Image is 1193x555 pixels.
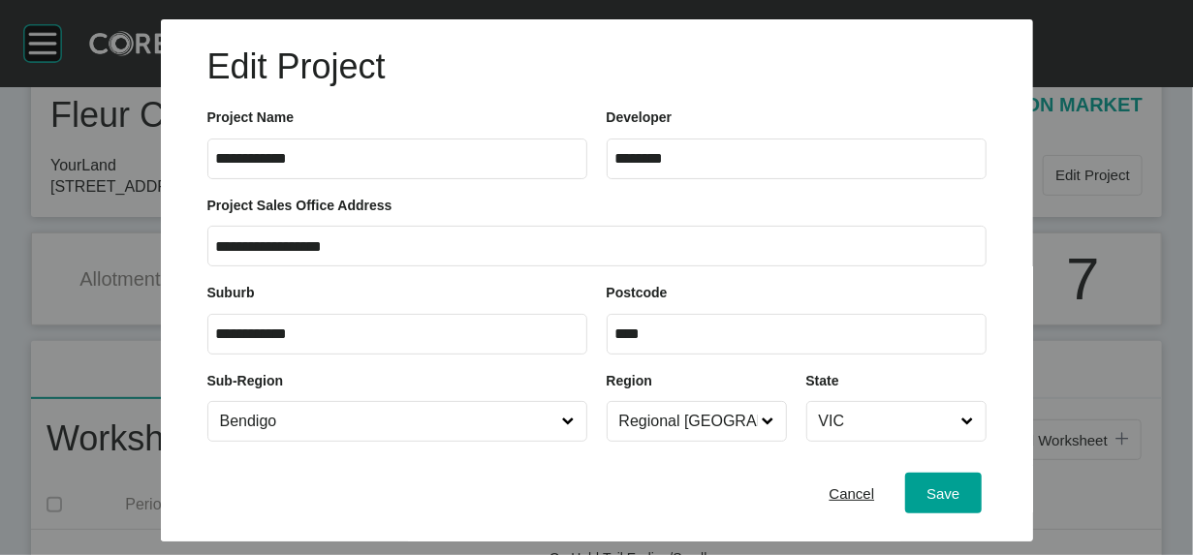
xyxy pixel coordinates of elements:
[808,473,896,513] button: Cancel
[607,373,652,388] label: Region
[830,484,875,501] span: Cancel
[558,402,579,441] span: Close menu...
[207,43,987,91] h1: Edit Project
[905,473,981,513] button: Save
[958,402,978,441] span: Close menu...
[207,198,392,213] label: Project Sales Office Address
[806,373,839,388] label: State
[207,109,294,125] label: Project Name
[207,373,284,388] label: Sub-Region
[815,402,958,441] input: VIC
[615,402,759,441] input: Regional [GEOGRAPHIC_DATA]
[216,402,559,441] input: Bendigo
[607,285,668,300] label: Postcode
[758,402,778,441] span: Close menu...
[607,109,673,125] label: Developer
[926,484,959,501] span: Save
[207,285,255,300] label: Suburb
